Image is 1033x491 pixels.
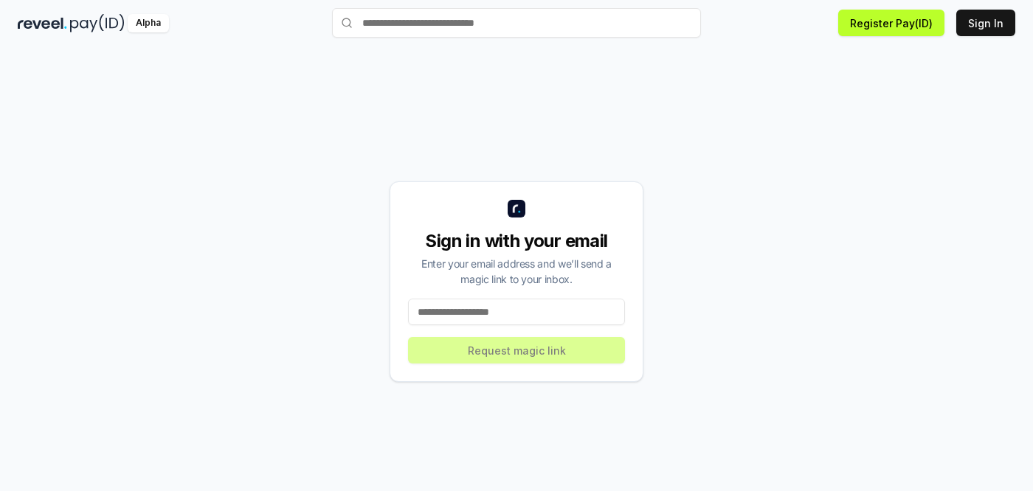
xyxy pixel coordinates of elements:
button: Sign In [956,10,1015,36]
button: Register Pay(ID) [838,10,944,36]
img: logo_small [508,200,525,217]
div: Sign in with your email [408,229,625,253]
div: Enter your email address and we’ll send a magic link to your inbox. [408,256,625,287]
div: Alpha [128,14,169,32]
img: pay_id [70,14,125,32]
img: reveel_dark [18,14,67,32]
